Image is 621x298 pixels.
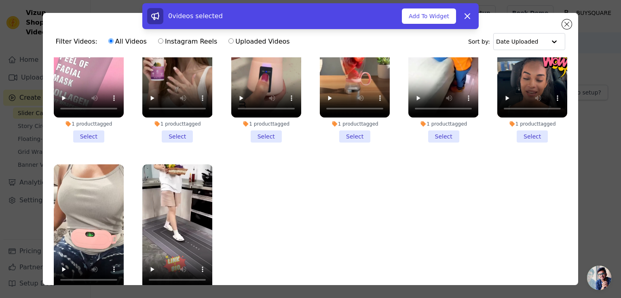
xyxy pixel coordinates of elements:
button: Add To Widget [402,8,456,24]
div: 1 product tagged [142,121,212,127]
div: Open chat [587,266,611,290]
label: Instagram Reels [158,36,218,47]
div: 1 product tagged [408,121,478,127]
span: 0 videos selected [168,12,223,20]
div: 1 product tagged [54,121,124,127]
div: Sort by: [468,33,566,50]
label: Uploaded Videos [228,36,290,47]
div: 1 product tagged [231,121,301,127]
div: Filter Videos: [56,32,294,51]
div: 1 product tagged [497,121,567,127]
div: 1 product tagged [320,121,390,127]
label: All Videos [108,36,147,47]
